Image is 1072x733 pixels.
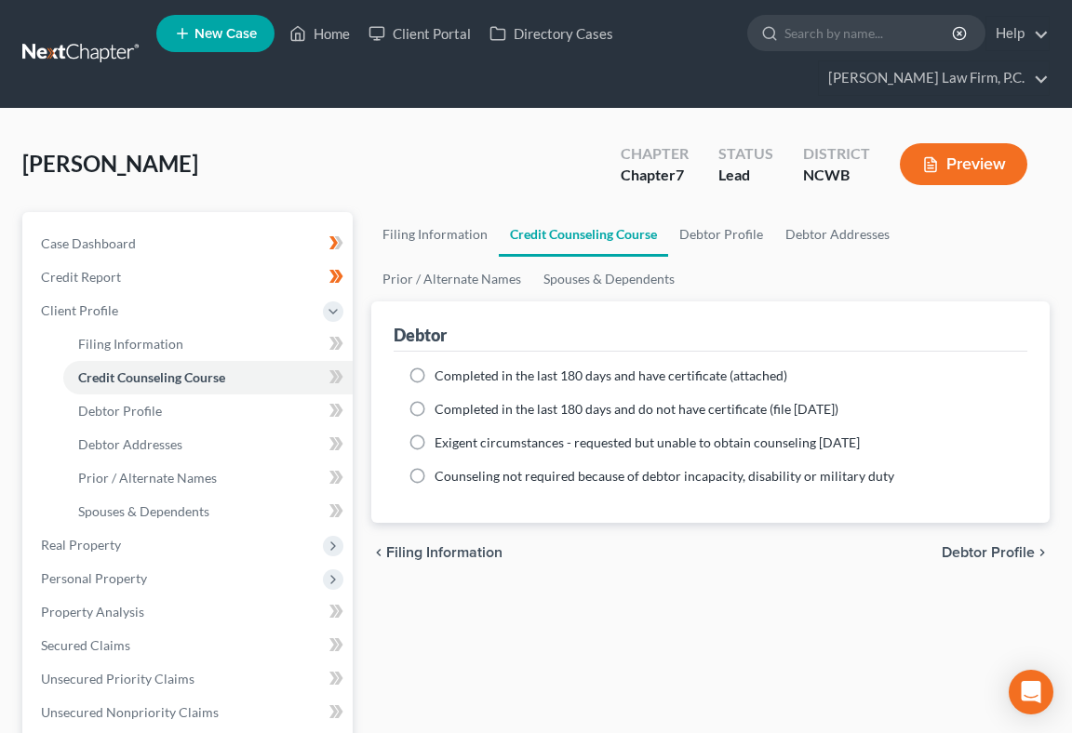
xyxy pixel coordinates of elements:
[1035,545,1050,560] i: chevron_right
[942,545,1035,560] span: Debtor Profile
[803,143,870,165] div: District
[668,212,774,257] a: Debtor Profile
[41,637,130,653] span: Secured Claims
[78,436,182,452] span: Debtor Addresses
[394,324,447,346] div: Debtor
[986,17,1049,50] a: Help
[26,227,353,260] a: Case Dashboard
[435,401,838,417] span: Completed in the last 180 days and do not have certificate (file [DATE])
[532,257,686,301] a: Spouses & Dependents
[41,604,144,620] span: Property Analysis
[26,662,353,696] a: Unsecured Priority Claims
[435,468,894,484] span: Counseling not required because of debtor incapacity, disability or military duty
[371,212,499,257] a: Filing Information
[386,545,502,560] span: Filing Information
[78,336,183,352] span: Filing Information
[63,495,353,528] a: Spouses & Dependents
[803,165,870,186] div: NCWB
[621,143,689,165] div: Chapter
[41,704,219,720] span: Unsecured Nonpriority Claims
[41,235,136,251] span: Case Dashboard
[41,537,121,553] span: Real Property
[371,257,532,301] a: Prior / Alternate Names
[718,165,773,186] div: Lead
[78,503,209,519] span: Spouses & Dependents
[78,369,225,385] span: Credit Counseling Course
[63,461,353,495] a: Prior / Alternate Names
[435,367,787,383] span: Completed in the last 180 days and have certificate (attached)
[784,16,955,50] input: Search by name...
[41,302,118,318] span: Client Profile
[41,269,121,285] span: Credit Report
[22,150,198,177] span: [PERSON_NAME]
[26,696,353,729] a: Unsecured Nonpriority Claims
[63,394,353,428] a: Debtor Profile
[78,403,162,419] span: Debtor Profile
[26,629,353,662] a: Secured Claims
[480,17,623,50] a: Directory Cases
[819,61,1049,95] a: [PERSON_NAME] Law Firm, P.C.
[194,27,257,41] span: New Case
[280,17,359,50] a: Home
[63,361,353,394] a: Credit Counseling Course
[1009,670,1053,714] div: Open Intercom Messenger
[621,165,689,186] div: Chapter
[41,570,147,586] span: Personal Property
[718,143,773,165] div: Status
[63,327,353,361] a: Filing Information
[26,260,353,294] a: Credit Report
[900,143,1027,185] button: Preview
[63,428,353,461] a: Debtor Addresses
[26,595,353,629] a: Property Analysis
[371,545,386,560] i: chevron_left
[435,434,860,450] span: Exigent circumstances - requested but unable to obtain counseling [DATE]
[676,166,684,183] span: 7
[774,212,901,257] a: Debtor Addresses
[359,17,480,50] a: Client Portal
[371,545,502,560] button: chevron_left Filing Information
[78,470,217,486] span: Prior / Alternate Names
[41,671,194,686] span: Unsecured Priority Claims
[942,545,1050,560] button: Debtor Profile chevron_right
[499,212,668,257] a: Credit Counseling Course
